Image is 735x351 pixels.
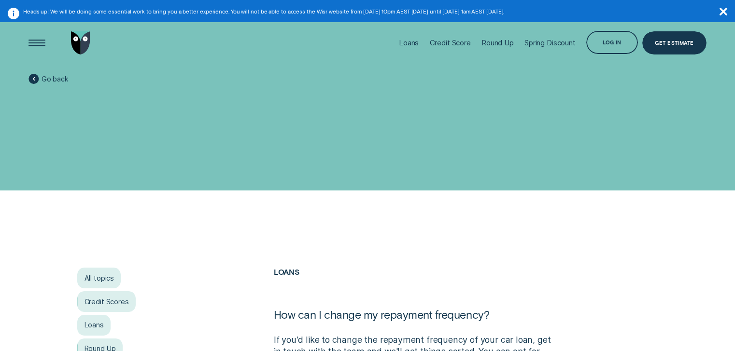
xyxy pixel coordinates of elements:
[274,268,560,308] h2: Loans
[399,17,419,69] a: Loans
[524,17,576,69] a: Spring Discount
[586,31,638,54] button: Log in
[481,38,514,47] div: Round Up
[524,38,576,47] div: Spring Discount
[42,75,68,83] span: Go back
[71,31,90,54] img: Wisr
[274,267,299,276] a: Loans
[77,315,111,336] a: Loans
[69,17,92,69] a: Go to home page
[26,31,49,54] button: Open Menu
[77,291,136,312] a: Credit Scores
[642,31,707,54] a: Get Estimate
[430,38,471,47] div: Credit Score
[77,268,121,288] a: All topics
[481,17,514,69] a: Round Up
[430,17,471,69] a: Credit Score
[399,38,419,47] div: Loans
[274,308,560,335] h1: How can I change my repayment frequency?
[28,74,68,84] a: Go back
